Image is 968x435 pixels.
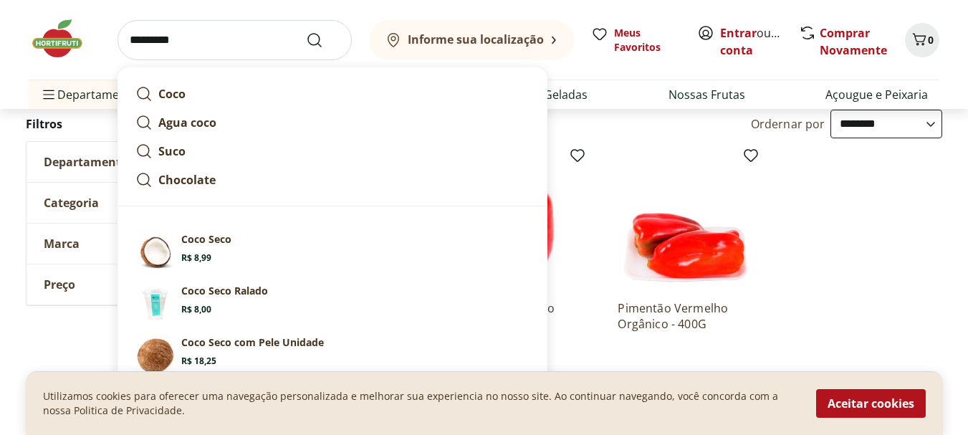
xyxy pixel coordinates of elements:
a: Coco [130,80,535,108]
a: Entrar [720,25,757,41]
span: Departamento [44,155,128,169]
a: Nossas Frutas [669,86,745,103]
a: PrincipalCoco Seco RaladoR$ 8,00 [130,278,535,330]
span: R$ 18,25 [181,355,216,367]
button: Categoria [27,183,241,223]
button: Preço [27,264,241,305]
a: Agua coco [130,108,535,137]
span: Meus Favoritos [614,26,680,54]
span: 0 [928,33,934,47]
p: Coco Seco com Pele Unidade [181,335,324,350]
img: Coco Seco Pedaço [135,232,176,272]
p: Coco Seco Ralado [181,284,268,298]
strong: Suco [158,143,186,159]
a: Pimentão Vermelho Orgânico - 400G [618,300,754,332]
input: search [118,20,352,60]
span: Categoria [44,196,99,210]
button: Marca [27,224,241,264]
h2: Filtros [26,110,242,138]
strong: Agua coco [158,115,216,130]
img: Pimentão Vermelho Orgânico - 400G [618,153,754,289]
button: Informe sua localização [369,20,574,60]
a: Suco [130,137,535,166]
img: Principal [135,284,176,324]
button: Menu [40,77,57,112]
span: Preço [44,277,75,292]
a: Criar conta [720,25,799,58]
button: Carrinho [905,23,939,57]
p: Utilizamos cookies para oferecer uma navegação personalizada e melhorar sua experiencia no nosso ... [43,389,799,418]
img: Hortifruti [29,17,100,60]
label: Ordernar por [751,116,825,132]
a: Meus Favoritos [591,26,680,54]
span: R$ 8,99 [181,252,211,264]
a: Comprar Novamente [820,25,887,58]
img: Principal [135,335,176,376]
button: Departamento [27,142,241,182]
a: Coco Seco PedaçoCoco SecoR$ 8,99 [130,226,535,278]
span: Marca [44,236,80,251]
strong: Coco [158,86,186,102]
span: R$ 8,00 [181,304,211,315]
a: PrincipalCoco Seco com Pele UnidadeR$ 18,25 [130,330,535,381]
button: Submit Search [306,32,340,49]
a: Chocolate [130,166,535,194]
b: Informe sua localização [408,32,544,47]
button: Aceitar cookies [816,389,926,418]
strong: Chocolate [158,172,216,188]
p: Coco Seco [181,232,231,247]
a: Açougue e Peixaria [825,86,928,103]
span: Departamentos [40,77,143,112]
span: ou [720,24,784,59]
